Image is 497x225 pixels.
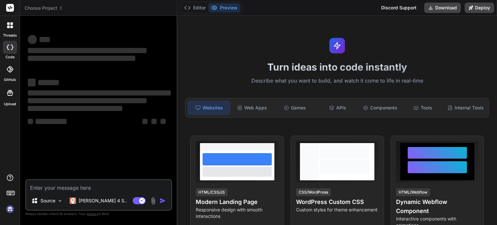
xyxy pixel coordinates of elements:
button: Preview [208,3,240,12]
label: Upload [4,101,16,107]
span: ‌ [28,90,171,96]
span: ‌ [28,35,37,44]
img: attachment [149,197,157,205]
h1: Turn ideas into code instantly [181,61,493,73]
span: ‌ [28,98,147,103]
p: [PERSON_NAME] 4 S.. [79,197,127,204]
div: Web Apps [231,101,273,115]
h4: WordPress Custom CSS [296,197,379,207]
img: signin [5,204,16,215]
div: Games [274,101,315,115]
img: Claude 4 Sonnet [70,197,76,204]
p: Custom styles for theme enhancement [296,207,379,213]
button: Download [424,3,461,13]
h4: Modern Landing Page [196,197,278,207]
span: ‌ [28,48,147,53]
div: Internal Tools [445,101,486,115]
div: HTML/CSS/JS [196,188,227,196]
span: ‌ [39,37,50,42]
button: Editor [182,3,208,12]
div: Websites [188,101,230,115]
p: Source [40,197,55,204]
div: Discord Support [377,3,420,13]
p: Describe what you want to build, and watch it come to life in real-time [181,77,493,85]
span: ‌ [28,119,33,124]
p: Responsive design with smooth interactions [196,207,278,219]
img: icon [160,197,166,204]
div: Components [359,101,401,115]
span: ‌ [28,106,122,111]
span: ‌ [142,119,148,124]
span: ‌ [36,119,67,124]
h4: Dynamic Webflow Component [396,197,479,216]
label: GitHub [4,77,16,83]
span: Choose Project [25,5,63,11]
label: code [6,54,15,60]
label: threads [3,33,17,38]
div: CSS/WordPress [296,188,331,196]
span: ‌ [160,119,166,124]
span: ‌ [151,119,157,124]
div: APIs [317,101,358,115]
span: ‌ [38,80,59,85]
button: Deploy [465,3,494,13]
div: HTML/Webflow [396,188,430,196]
span: ‌ [28,79,36,86]
div: Tools [402,101,444,115]
p: Always double-check its answers. Your in Bind [25,211,172,217]
span: ‌ [28,56,135,61]
span: privacy [87,212,98,216]
img: Pick Models [57,198,63,204]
